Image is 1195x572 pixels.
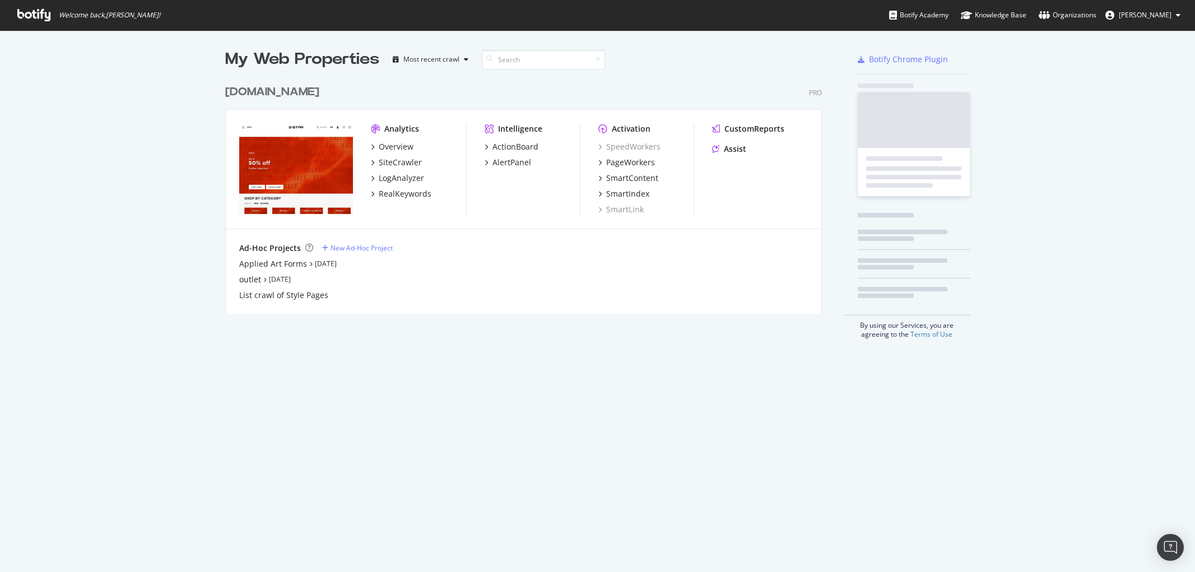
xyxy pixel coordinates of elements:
div: Ad-Hoc Projects [239,243,301,254]
div: My Web Properties [225,48,379,71]
div: Open Intercom Messenger [1157,534,1184,561]
a: Assist [712,143,746,155]
a: ActionBoard [485,141,538,152]
a: List crawl of Style Pages [239,290,328,301]
span: Nadine Kraegeloh [1119,10,1171,20]
a: PageWorkers [598,157,655,168]
div: LogAnalyzer [379,173,424,184]
a: SmartLink [598,204,644,215]
a: Overview [371,141,413,152]
span: Welcome back, [PERSON_NAME] ! [59,11,160,20]
div: Intelligence [498,123,542,134]
a: [DOMAIN_NAME] [225,84,324,100]
a: outlet [239,274,261,285]
button: Most recent crawl [388,50,473,68]
a: RealKeywords [371,188,431,199]
a: [DATE] [315,259,337,268]
div: RealKeywords [379,188,431,199]
div: AlertPanel [492,157,531,168]
input: Search [482,50,605,69]
div: grid [225,71,831,314]
div: Pro [809,88,822,97]
div: New Ad-Hoc Project [331,243,393,253]
div: Analytics [384,123,419,134]
img: www.g-star.com [239,123,353,214]
div: [DOMAIN_NAME] [225,84,319,100]
a: New Ad-Hoc Project [322,243,393,253]
a: SmartIndex [598,188,649,199]
div: SiteCrawler [379,157,422,168]
a: SmartContent [598,173,658,184]
a: Botify Chrome Plugin [858,54,948,65]
div: Knowledge Base [961,10,1026,21]
div: Overview [379,141,413,152]
div: ActionBoard [492,141,538,152]
a: Terms of Use [910,329,952,339]
div: Assist [724,143,746,155]
a: AlertPanel [485,157,531,168]
div: SmartIndex [606,188,649,199]
div: By using our Services, you are agreeing to the [844,315,970,339]
a: CustomReports [712,123,784,134]
a: Applied Art Forms [239,258,307,269]
div: Botify Chrome Plugin [869,54,948,65]
button: [PERSON_NAME] [1096,6,1189,24]
a: SpeedWorkers [598,141,661,152]
div: Botify Academy [889,10,948,21]
div: CustomReports [724,123,784,134]
a: SiteCrawler [371,157,422,168]
a: [DATE] [269,275,291,284]
div: PageWorkers [606,157,655,168]
a: LogAnalyzer [371,173,424,184]
div: SmartContent [606,173,658,184]
div: Most recent crawl [403,56,459,63]
div: Activation [612,123,650,134]
div: Organizations [1039,10,1096,21]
